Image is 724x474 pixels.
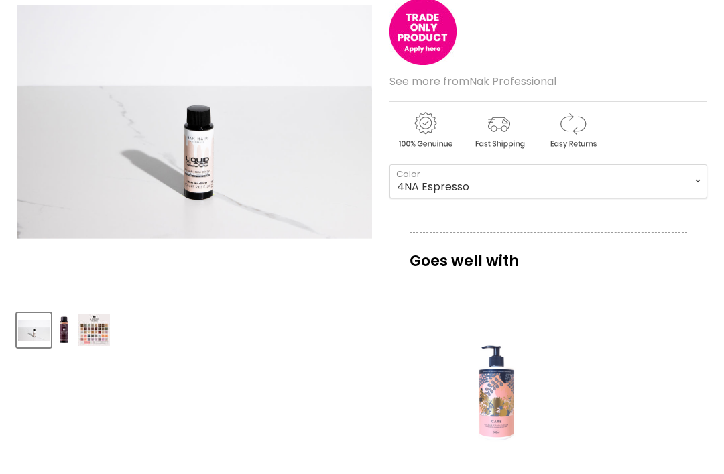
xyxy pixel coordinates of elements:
button: Nak Hair Liquid Gloss Colour [77,313,111,347]
p: Goes well with [410,232,687,276]
img: Nak Hair Liquid Gloss Colour [18,320,50,341]
img: genuine.gif [389,110,461,151]
span: See more from [389,74,556,89]
img: Nak Hair Liquid Gloss Colour [56,314,72,346]
img: Nak Hair Liquid Gloss Colour [78,314,110,346]
a: View product:Nak Care Coloured Conditioner [416,306,577,467]
button: Nak Hair Liquid Gloss Colour [17,313,51,347]
img: returns.gif [537,110,608,151]
a: Nak Professional [469,74,556,89]
img: shipping.gif [463,110,534,151]
div: Product thumbnails [15,309,374,347]
button: Nak Hair Liquid Gloss Colour [55,313,73,347]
